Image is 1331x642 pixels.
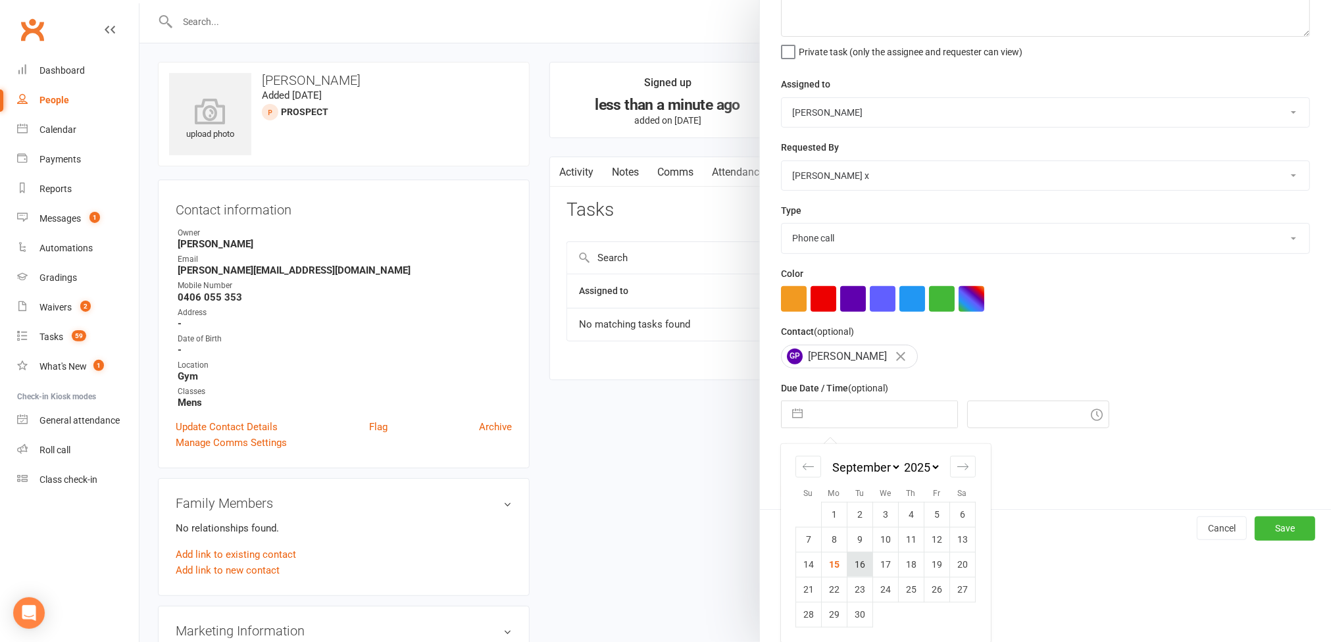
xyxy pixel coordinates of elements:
[1197,516,1247,540] button: Cancel
[821,552,847,577] td: Monday, September 15, 2025
[924,502,949,527] td: Friday, September 5, 2025
[847,502,872,527] td: Tuesday, September 2, 2025
[39,302,72,312] div: Waivers
[847,577,872,602] td: Tuesday, September 23, 2025
[872,502,898,527] td: Wednesday, September 3, 2025
[933,489,940,498] small: Fr
[906,489,915,498] small: Th
[39,154,81,164] div: Payments
[39,184,72,194] div: Reports
[872,552,898,577] td: Wednesday, September 17, 2025
[17,174,139,204] a: Reports
[950,456,976,478] div: Move forward to switch to the next month.
[949,577,975,602] td: Saturday, September 27, 2025
[17,86,139,115] a: People
[781,266,803,281] label: Color
[781,381,888,395] label: Due Date / Time
[847,527,872,552] td: Tuesday, September 9, 2025
[872,527,898,552] td: Wednesday, September 10, 2025
[803,489,813,498] small: Su
[828,489,840,498] small: Mo
[949,552,975,577] td: Saturday, September 20, 2025
[847,602,872,627] td: Tuesday, September 30, 2025
[17,322,139,352] a: Tasks 59
[17,435,139,465] a: Roll call
[821,602,847,627] td: Monday, September 29, 2025
[821,527,847,552] td: Monday, September 8, 2025
[17,352,139,382] a: What's New1
[821,502,847,527] td: Monday, September 1, 2025
[924,552,949,577] td: Friday, September 19, 2025
[795,602,821,627] td: Sunday, September 28, 2025
[880,489,891,498] small: We
[795,527,821,552] td: Sunday, September 7, 2025
[821,577,847,602] td: Monday, September 22, 2025
[39,213,81,224] div: Messages
[89,212,100,223] span: 1
[39,415,120,426] div: General attendance
[17,56,139,86] a: Dashboard
[799,42,1022,57] span: Private task (only the assignee and requester can view)
[949,502,975,527] td: Saturday, September 6, 2025
[93,360,104,371] span: 1
[17,204,139,234] a: Messages 1
[898,577,924,602] td: Thursday, September 25, 2025
[814,326,854,337] small: (optional)
[17,234,139,263] a: Automations
[781,203,801,218] label: Type
[16,13,49,46] a: Clubworx
[898,502,924,527] td: Thursday, September 4, 2025
[872,577,898,602] td: Wednesday, September 24, 2025
[39,361,87,372] div: What's New
[795,552,821,577] td: Sunday, September 14, 2025
[795,456,821,478] div: Move backward to switch to the previous month.
[17,145,139,174] a: Payments
[787,349,803,364] span: GP
[1255,516,1315,540] button: Save
[39,474,97,485] div: Class check-in
[781,324,854,339] label: Contact
[13,597,45,629] div: Open Intercom Messenger
[781,345,918,368] div: [PERSON_NAME]
[781,77,830,91] label: Assigned to
[898,527,924,552] td: Thursday, September 11, 2025
[17,263,139,293] a: Gradings
[72,330,86,341] span: 59
[781,140,839,155] label: Requested By
[924,577,949,602] td: Friday, September 26, 2025
[17,115,139,145] a: Calendar
[80,301,91,312] span: 2
[39,95,69,105] div: People
[39,332,63,342] div: Tasks
[957,489,967,498] small: Sa
[949,527,975,552] td: Saturday, September 13, 2025
[39,445,70,455] div: Roll call
[847,552,872,577] td: Tuesday, September 16, 2025
[848,383,888,393] small: (optional)
[39,243,93,253] div: Automations
[17,465,139,495] a: Class kiosk mode
[39,65,85,76] div: Dashboard
[898,552,924,577] td: Thursday, September 18, 2025
[781,441,857,455] label: Email preferences
[17,293,139,322] a: Waivers 2
[39,272,77,283] div: Gradings
[924,527,949,552] td: Friday, September 12, 2025
[795,577,821,602] td: Sunday, September 21, 2025
[17,406,139,435] a: General attendance kiosk mode
[39,124,76,135] div: Calendar
[855,489,864,498] small: Tu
